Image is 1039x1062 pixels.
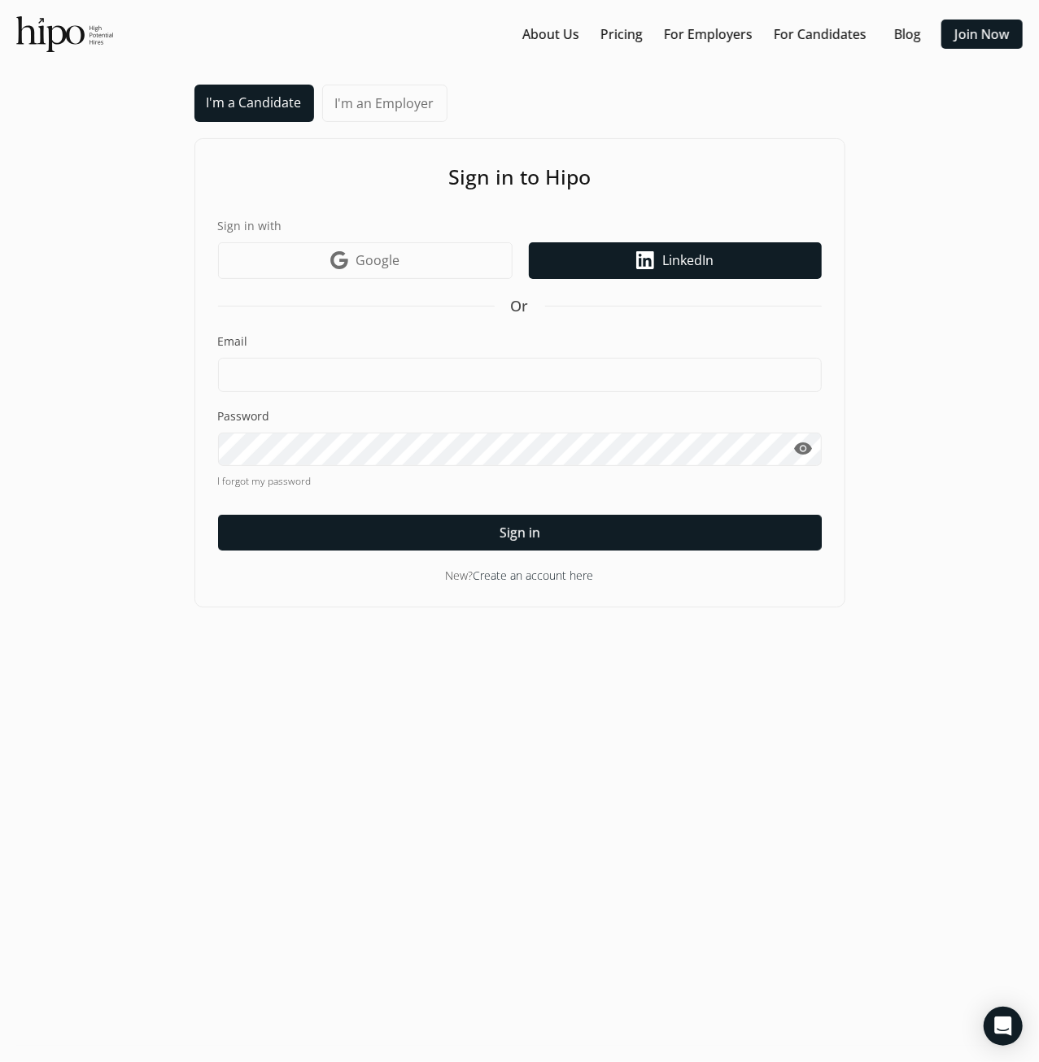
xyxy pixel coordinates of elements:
label: Password [218,408,822,424]
span: Sign in [500,523,540,542]
label: Sign in with [218,217,822,234]
a: Create an account here [474,568,594,583]
h1: Sign in to Hipo [218,162,822,193]
button: About Us [516,20,586,49]
div: Open Intercom Messenger [984,1007,1023,1046]
a: Pricing [600,24,643,44]
span: Google [356,250,400,270]
button: For Employers [657,20,759,49]
a: LinkedIn [529,242,822,279]
button: Blog [881,20,933,49]
a: I'm a Candidate [194,85,314,122]
a: About Us [522,24,579,44]
img: official-logo [16,16,113,52]
button: visibility [785,432,822,466]
button: For Candidates [767,20,873,49]
a: Join Now [954,24,1010,44]
a: I forgot my password [218,474,822,489]
div: New? [218,567,822,584]
a: For Candidates [774,24,867,44]
a: Blog [894,24,921,44]
span: visibility [793,439,813,459]
a: For Employers [664,24,753,44]
a: I'm an Employer [322,85,447,122]
span: LinkedIn [662,250,714,270]
button: Join Now [941,20,1023,49]
button: Pricing [594,20,649,49]
button: Sign in [218,515,822,551]
a: Google [218,242,513,279]
span: Or [511,295,529,317]
label: Email [218,333,822,350]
